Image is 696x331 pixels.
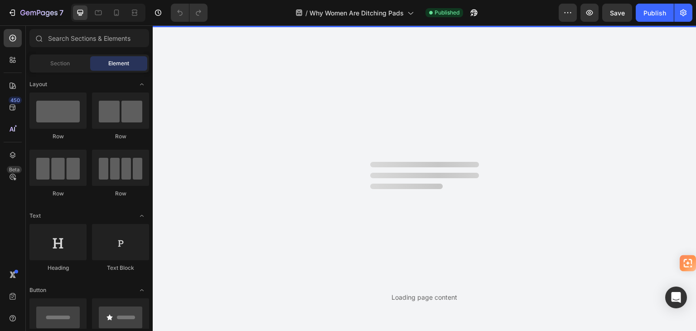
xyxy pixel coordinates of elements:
[643,8,666,18] div: Publish
[636,4,674,22] button: Publish
[29,190,87,198] div: Row
[29,80,47,88] span: Layout
[29,29,149,47] input: Search Sections & Elements
[305,8,308,18] span: /
[92,264,149,272] div: Text Block
[665,287,687,308] div: Open Intercom Messenger
[135,209,149,223] span: Toggle open
[29,264,87,272] div: Heading
[391,292,457,302] div: Loading page content
[59,7,63,18] p: 7
[92,132,149,141] div: Row
[7,166,22,173] div: Beta
[309,8,404,18] span: Why Women Are Ditching Pads
[108,59,129,68] span: Element
[29,286,46,294] span: Button
[4,4,68,22] button: 7
[29,132,87,141] div: Row
[610,9,625,17] span: Save
[602,4,632,22] button: Save
[50,59,70,68] span: Section
[29,212,41,220] span: Text
[171,4,208,22] div: Undo/Redo
[9,97,22,104] div: 450
[135,77,149,92] span: Toggle open
[135,283,149,297] span: Toggle open
[92,190,149,198] div: Row
[435,9,459,17] span: Published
